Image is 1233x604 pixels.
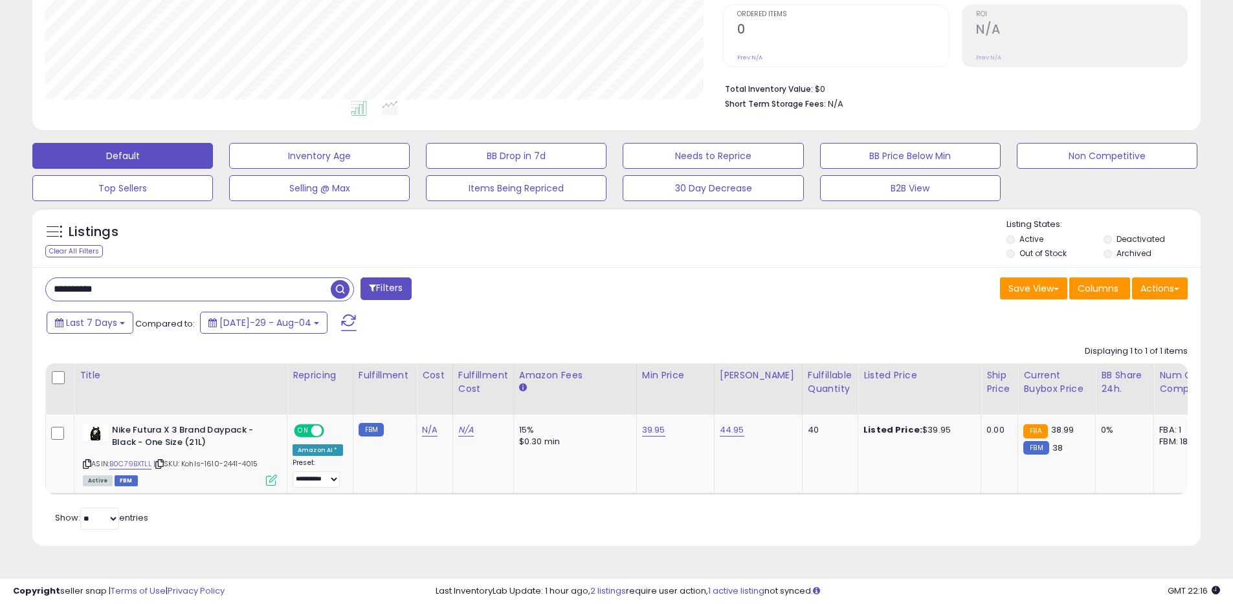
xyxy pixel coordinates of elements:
a: 39.95 [642,424,665,437]
div: seller snap | | [13,585,225,598]
div: FBA: 1 [1159,424,1202,436]
div: Last InventoryLab Update: 1 hour ago, require user action, not synced. [436,585,1220,598]
div: 40 [808,424,848,436]
div: Num of Comp. [1159,369,1206,396]
div: Ship Price [986,369,1012,396]
div: Preset: [293,458,343,488]
div: 0.00 [986,424,1008,436]
span: [DATE]-29 - Aug-04 [219,316,311,329]
div: Listed Price [863,369,975,382]
div: Title [80,369,282,382]
a: N/A [422,424,438,437]
h5: Listings [69,223,118,241]
a: Terms of Use [111,585,166,597]
span: 38.99 [1051,424,1074,436]
small: Prev: N/A [737,54,762,61]
a: B0C79BXTLL [109,458,151,469]
div: 0% [1101,424,1144,436]
b: Nike Futura X 3 Brand Daypack - Black - One Size (21L) [112,424,269,451]
img: 415MNccmtHL._SL40_.jpg [83,424,109,442]
div: Fulfillment Cost [458,369,508,396]
p: Listing States: [1006,219,1201,231]
div: 15% [519,424,627,436]
small: Amazon Fees. [519,382,527,394]
button: Top Sellers [32,175,213,201]
button: Columns [1069,277,1130,299]
div: Cost [422,369,447,382]
strong: Copyright [13,585,60,597]
button: Filters [361,277,411,300]
div: Repricing [293,369,348,382]
button: Save View [1000,277,1067,299]
span: All listings currently available for purchase on Amazon [83,475,113,486]
a: 1 active listing [708,585,764,597]
button: 30 Day Decrease [623,175,803,201]
h2: 0 [737,22,948,39]
div: Fulfillable Quantity [808,369,852,396]
span: N/A [828,98,843,110]
button: Items Being Repriced [426,175,606,201]
div: Current Buybox Price [1023,369,1090,396]
div: $39.95 [863,424,971,436]
span: 2025-08-12 22:16 GMT [1168,585,1220,597]
a: Privacy Policy [168,585,225,597]
button: Non Competitive [1017,143,1197,169]
span: ON [295,426,311,437]
span: Compared to: [135,318,195,330]
button: BB Drop in 7d [426,143,606,169]
a: N/A [458,424,474,437]
button: BB Price Below Min [820,143,1001,169]
div: [PERSON_NAME] [720,369,797,382]
small: FBA [1023,424,1047,438]
div: BB Share 24h. [1101,369,1148,396]
div: ASIN: [83,424,277,484]
div: Amazon Fees [519,369,631,382]
a: 44.95 [720,424,744,437]
b: Total Inventory Value: [725,83,813,94]
div: Amazon AI * [293,444,343,456]
button: Selling @ Max [229,175,410,201]
span: Show: entries [55,512,148,524]
h2: N/A [976,22,1187,39]
b: Short Term Storage Fees: [725,98,826,109]
button: Needs to Reprice [623,143,803,169]
button: Actions [1132,277,1188,299]
div: Min Price [642,369,709,382]
small: Prev: N/A [976,54,1001,61]
div: Fulfillment [359,369,411,382]
div: Displaying 1 to 1 of 1 items [1085,345,1188,358]
span: FBM [115,475,138,486]
a: 2 listings [590,585,626,597]
span: 38 [1052,442,1063,454]
div: Clear All Filters [45,245,103,257]
small: FBM [1023,441,1049,455]
button: Last 7 Days [47,312,133,334]
label: Archived [1116,248,1151,259]
span: Columns [1078,282,1118,295]
label: Active [1019,233,1043,244]
button: [DATE]-29 - Aug-04 [200,312,328,334]
div: $0.30 min [519,436,627,448]
label: Deactivated [1116,233,1165,244]
span: Ordered Items [737,11,948,18]
b: Listed Price: [863,424,922,436]
span: Last 7 Days [66,316,117,329]
button: B2B View [820,175,1001,201]
span: OFF [322,426,343,437]
button: Default [32,143,213,169]
small: FBM [359,423,384,437]
div: FBM: 18 [1159,436,1202,448]
span: ROI [976,11,1187,18]
span: | SKU: Kohls-1610-2441-4015 [153,458,258,469]
button: Inventory Age [229,143,410,169]
li: $0 [725,80,1178,96]
label: Out of Stock [1019,248,1067,259]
